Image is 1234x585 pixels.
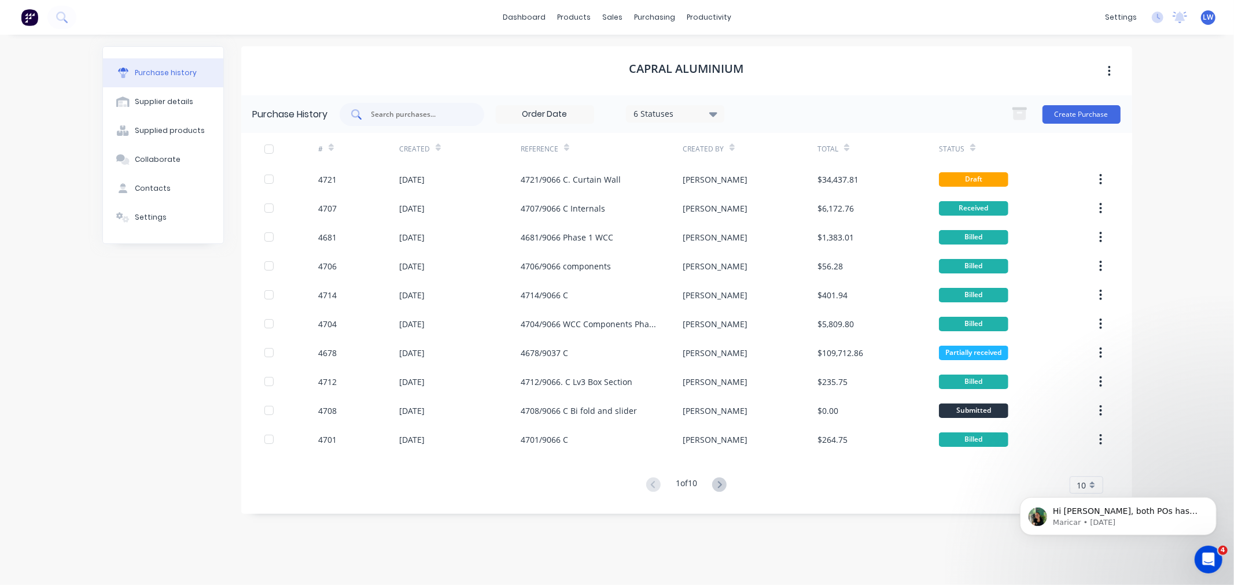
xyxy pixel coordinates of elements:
div: 4681/9066 Phase 1 WCC [521,231,613,243]
div: Billed [939,317,1008,331]
div: 4721 [318,173,337,186]
div: Partially received [939,346,1008,360]
div: Billed [939,432,1008,447]
div: $235.75 [817,376,848,388]
div: $109,712.86 [817,347,863,359]
div: 4704 [318,318,337,330]
div: products [551,9,596,26]
div: Received [939,201,1008,216]
div: [PERSON_NAME] [683,434,747,446]
div: Status [939,144,964,154]
div: 4681 [318,231,337,243]
div: [PERSON_NAME] [683,260,747,272]
div: 4704/9066 WCC Components Phase 2 [521,318,660,330]
div: [PERSON_NAME] [683,173,747,186]
div: $56.28 [817,260,843,272]
div: 4708 [318,405,337,417]
div: 4701/9066 C [521,434,568,446]
div: settings [1099,9,1143,26]
div: $1,383.01 [817,231,854,243]
div: Supplier details [135,97,193,107]
div: [PERSON_NAME] [683,289,747,301]
div: Draft [939,172,1008,187]
div: 4714/9066 C [521,289,568,301]
div: Total [817,144,838,154]
div: Contacts [135,183,171,194]
div: purchasing [628,9,681,26]
div: $5,809.80 [817,318,854,330]
button: Contacts [103,174,223,203]
div: [PERSON_NAME] [683,376,747,388]
div: 4712 [318,376,337,388]
div: Created [399,144,430,154]
span: 4 [1218,546,1228,555]
button: Create Purchase [1043,105,1121,124]
div: 4721/9066 C. Curtain Wall [521,173,621,186]
div: Billed [939,230,1008,245]
div: 4701 [318,434,337,446]
div: 4707 [318,202,337,214]
div: Billed [939,288,1008,302]
div: [PERSON_NAME] [683,202,747,214]
div: 4678/9037 C [521,347,568,359]
div: [DATE] [399,434,425,446]
div: 4714 [318,289,337,301]
div: Supplied products [135,125,205,136]
div: # [318,144,323,154]
div: [PERSON_NAME] [683,347,747,359]
div: Billed [939,375,1008,389]
iframe: Intercom notifications message [1003,473,1234,554]
div: $0.00 [817,405,838,417]
div: [DATE] [399,318,425,330]
div: [DATE] [399,231,425,243]
div: [DATE] [399,202,425,214]
div: $34,437.81 [817,173,859,186]
div: [PERSON_NAME] [683,231,747,243]
div: productivity [681,9,737,26]
div: [DATE] [399,173,425,186]
div: Reference [521,144,558,154]
div: [DATE] [399,405,425,417]
div: 4706 [318,260,337,272]
div: [DATE] [399,289,425,301]
div: Created By [683,144,724,154]
div: Billed [939,259,1008,273]
div: Submitted [939,403,1008,418]
img: Factory [21,9,38,26]
div: Collaborate [135,154,181,165]
div: Settings [135,212,167,223]
div: [PERSON_NAME] [683,318,747,330]
div: 1 of 10 [676,477,697,494]
button: Collaborate [103,145,223,174]
div: $264.75 [817,434,848,446]
input: Search purchases... [370,109,466,120]
button: Settings [103,203,223,232]
div: 4712/9066. C Lv3 Box Section [521,376,632,388]
a: dashboard [497,9,551,26]
div: $401.94 [817,289,848,301]
div: 4707/9066 C Internals [521,202,605,214]
div: 6 Statuses [633,108,716,120]
div: $6,172.76 [817,202,854,214]
div: 4708/9066 C Bi fold and slider [521,405,637,417]
div: [DATE] [399,347,425,359]
div: [DATE] [399,260,425,272]
div: [PERSON_NAME] [683,405,747,417]
div: sales [596,9,628,26]
input: Order Date [496,106,594,123]
iframe: Intercom live chat [1195,546,1222,573]
span: LW [1203,12,1214,23]
div: 4678 [318,347,337,359]
button: Supplier details [103,87,223,116]
h1: Capral Aluminium [629,62,744,76]
div: [DATE] [399,376,425,388]
div: Purchase history [135,68,197,78]
div: 4706/9066 components [521,260,611,272]
div: Purchase History [253,108,328,121]
button: Supplied products [103,116,223,145]
button: Purchase history [103,58,223,87]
